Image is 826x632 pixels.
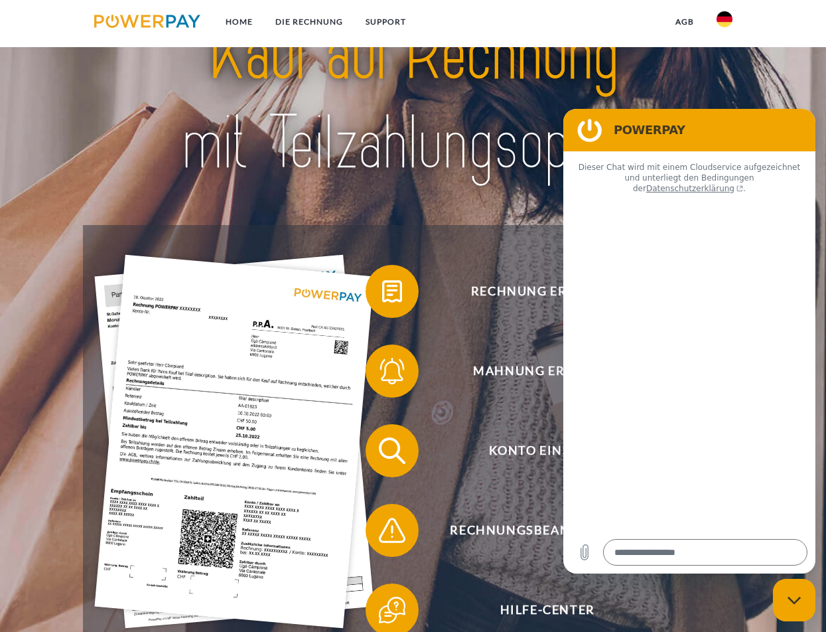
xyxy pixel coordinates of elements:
button: Konto einsehen [366,424,711,477]
img: qb_search.svg [376,434,409,467]
button: Rechnung erhalten? [366,265,711,318]
a: DIE RECHNUNG [264,10,354,34]
img: qb_warning.svg [376,514,409,547]
img: single_invoice_powerpay_de.jpg [94,255,374,629]
a: Home [214,10,264,34]
span: Rechnung erhalten? [385,265,710,318]
a: agb [664,10,705,34]
button: Mahnung erhalten? [366,345,711,398]
img: qb_bell.svg [376,355,409,388]
iframe: Schaltfläche zum Öffnen des Messaging-Fensters [773,579,815,621]
span: Konto einsehen [385,424,710,477]
span: Mahnung erhalten? [385,345,710,398]
span: Rechnungsbeanstandung [385,504,710,557]
img: qb_help.svg [376,593,409,627]
img: qb_bill.svg [376,275,409,308]
img: de [717,11,732,27]
a: SUPPORT [354,10,417,34]
button: Rechnungsbeanstandung [366,504,711,557]
img: logo-powerpay.svg [94,15,201,28]
img: title-powerpay_de.svg [125,5,701,193]
iframe: Messaging-Fenster [563,109,815,574]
